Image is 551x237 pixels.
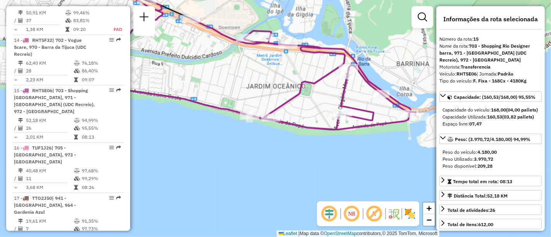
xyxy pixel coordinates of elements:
[443,113,539,120] div: Capacidade Utilizada:
[456,71,477,77] strong: RHT5E06
[14,145,76,165] span: | 705 - [GEOGRAPHIC_DATA], 973 - [GEOGRAPHIC_DATA]
[81,175,121,182] td: 99,29%
[26,9,65,17] td: 50,91 KM
[387,208,400,220] img: Fluxo de ruas
[439,43,542,64] div: Nome da rota:
[439,204,542,215] a: Total de atividades:26
[26,133,74,141] td: 2,01 KM
[453,179,512,184] span: Tempo total em rota: 08:13
[14,184,18,191] td: =
[81,217,121,225] td: 91,35%
[443,163,539,170] div: Peso disponível:
[469,121,482,127] strong: 07,47
[74,227,80,231] i: % de utilização da cubagem
[18,176,23,181] i: Total de Atividades
[439,134,542,144] a: Peso: (3.970,72/4.180,00) 94,99%
[74,69,80,73] i: % de utilização da cubagem
[443,149,497,155] span: Peso do veículo:
[74,219,80,223] i: % de utilização do peso
[81,117,121,124] td: 94,99%
[116,196,121,200] em: Rota exportada
[14,76,18,84] td: =
[439,219,542,229] a: Total de itens:612,00
[32,88,52,93] span: RHT5E06
[474,156,493,162] strong: 3.970,72
[14,195,76,215] span: | 941 - [GEOGRAPHIC_DATA], 964 - Gardenia Azul
[73,9,105,17] td: 99,46%
[487,193,508,199] span: 52,18 KM
[81,184,121,191] td: 08:26
[461,64,491,70] strong: Transferencia
[81,133,121,141] td: 08:13
[443,156,539,163] div: Peso Utilizado:
[279,231,297,236] a: Leaflet
[14,195,76,215] span: 17 -
[18,168,23,173] i: Distância Total
[427,203,432,213] span: +
[116,145,121,150] em: Rota exportada
[73,26,105,33] td: 09:20
[136,9,152,27] a: Nova sessão e pesquisa
[116,88,121,93] em: Rota exportada
[320,204,339,223] span: Ocultar deslocamento
[454,94,536,100] span: Capacidade: (160,53/168,00) 95,55%
[81,225,121,233] td: 97,73%
[423,214,435,226] a: Zoom out
[81,59,121,67] td: 76,18%
[26,167,74,175] td: 40,48 KM
[26,124,74,132] td: 26
[439,190,542,201] a: Distância Total:52,18 KM
[65,18,71,23] i: % de utilização da cubagem
[74,61,80,65] i: % de utilização do peso
[448,192,508,199] div: Distância Total:
[32,145,52,151] span: TUF1J26
[81,67,121,75] td: 86,40%
[477,163,492,169] strong: 209,28
[439,77,542,84] div: Tipo do veículo:
[81,76,121,84] td: 09:07
[473,78,527,84] strong: F. Fixa - 168Cx - 4180Kg
[109,38,114,42] em: Opções
[74,176,80,181] i: % de utilização da cubagem
[427,215,432,225] span: −
[439,64,542,70] div: Motorista:
[14,88,95,114] span: 15 -
[18,118,23,123] i: Distância Total
[448,221,493,228] div: Total de itens:
[498,71,513,77] strong: Padrão
[14,175,18,182] td: /
[14,225,18,233] td: /
[415,9,430,25] a: Exibir filtros
[74,185,78,190] i: Tempo total em rota
[478,222,493,227] strong: 612,00
[477,71,513,77] span: | Jornada:
[443,106,539,113] div: Capacidade do veículo:
[18,69,23,73] i: Total de Atividades
[74,126,80,131] i: % de utilização da cubagem
[109,88,114,93] em: Opções
[18,126,23,131] i: Total de Atividades
[32,37,52,43] span: RHT5F32
[14,133,18,141] td: =
[18,10,23,15] i: Distância Total
[343,204,361,223] span: Ocultar NR
[14,124,18,132] td: /
[26,175,74,182] td: 11
[473,36,479,42] strong: 15
[73,17,105,24] td: 83,81%
[65,10,71,15] i: % de utilização do peso
[404,208,416,220] img: Exibir/Ocultar setores
[26,59,74,67] td: 62,40 KM
[74,77,78,82] i: Tempo total em rota
[423,203,435,214] a: Zoom in
[81,167,121,175] td: 97,68%
[18,219,23,223] i: Distância Total
[18,61,23,65] i: Distância Total
[14,67,18,75] td: /
[14,17,18,24] td: /
[439,15,542,23] h4: Informações da rota selecionada
[26,117,74,124] td: 52,18 KM
[26,184,74,191] td: 3,68 KM
[81,124,121,132] td: 95,55%
[439,70,542,77] div: Veículo:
